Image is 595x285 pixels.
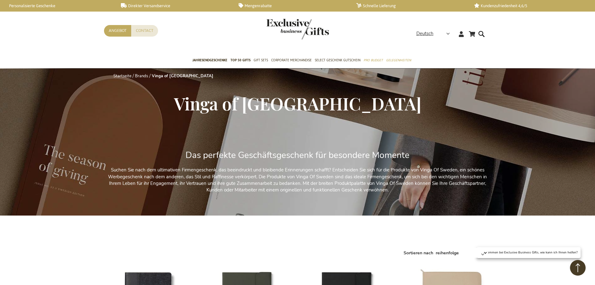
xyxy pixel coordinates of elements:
[416,30,434,37] span: Deutsch
[192,53,227,69] a: Jahresendgeschenke
[356,3,464,8] a: Schnelle Lieferung
[192,57,227,64] span: Jahresendgeschenke
[266,19,329,39] img: Exclusive Business gifts logo
[386,53,411,69] a: Gelegenheiten
[364,57,383,64] span: Pro Budget
[104,25,131,37] a: Angebot
[231,57,250,64] span: TOP 50 Gifts
[152,73,213,79] strong: Vinga of [GEOGRAPHIC_DATA]
[474,3,582,8] a: Kundenzufriedenheit 4,6/5
[135,73,148,79] a: Brands
[239,3,346,8] a: Mengenrabatte
[364,53,383,69] a: Pro Budget
[271,53,312,69] a: Corporate Merchandise
[113,73,131,79] a: Startseite
[315,53,360,69] a: Select Geschenk Gutschein
[121,3,229,8] a: Direkter Versandservice
[416,30,454,37] div: Deutsch
[315,57,360,64] span: Select Geschenk Gutschein
[104,142,491,212] div: Suchen Sie nach dem ultimativen Firmengeschenk, das beeindruckt und bleibende Erinnerungen schaff...
[386,57,411,64] span: Gelegenheiten
[231,53,250,69] a: TOP 50 Gifts
[131,25,158,37] a: Contact
[271,57,312,64] span: Corporate Merchandise
[254,57,268,64] span: Gift Sets
[254,53,268,69] a: Gift Sets
[404,250,433,256] label: Sortieren nach
[104,150,491,160] h2: Das perfekte Geschäftsgeschenk für besondere Momente
[266,19,298,39] a: store logo
[3,3,111,8] a: Personalisierte Geschenke
[174,92,421,115] span: Vinga of [GEOGRAPHIC_DATA]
